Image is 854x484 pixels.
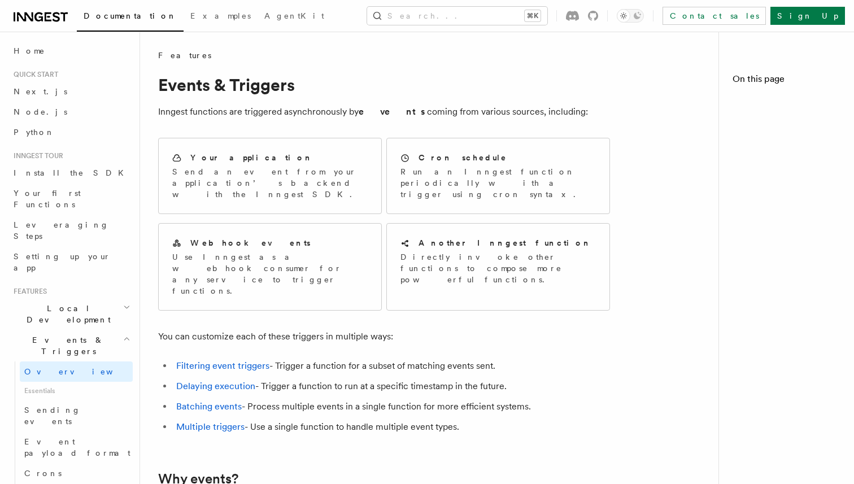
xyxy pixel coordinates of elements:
[359,106,427,117] strong: events
[24,469,62,478] span: Crons
[9,102,133,122] a: Node.js
[20,361,133,382] a: Overview
[400,251,596,285] p: Directly invoke other functions to compose more powerful functions.
[24,437,130,457] span: Event payload format
[9,334,123,357] span: Events & Triggers
[258,3,331,30] a: AgentKit
[525,10,541,21] kbd: ⌘K
[190,237,311,248] h2: Webhook events
[386,138,610,214] a: Cron scheduleRun an Inngest function periodically with a trigger using cron syntax.
[419,152,507,163] h2: Cron schedule
[184,3,258,30] a: Examples
[172,251,368,296] p: Use Inngest as a webhook consumer for any service to trigger functions.
[190,152,313,163] h2: Your application
[9,246,133,278] a: Setting up your app
[14,252,111,272] span: Setting up your app
[176,401,242,412] a: Batching events
[176,421,245,432] a: Multiple triggers
[9,287,47,296] span: Features
[14,189,81,209] span: Your first Functions
[14,107,67,116] span: Node.js
[77,3,184,32] a: Documentation
[9,183,133,215] a: Your first Functions
[173,419,610,435] li: - Use a single function to handle multiple event types.
[386,223,610,311] a: Another Inngest functionDirectly invoke other functions to compose more powerful functions.
[9,215,133,246] a: Leveraging Steps
[617,9,644,23] button: Toggle dark mode
[158,329,610,345] p: You can customize each of these triggers in multiple ways:
[176,360,269,371] a: Filtering event triggers
[419,237,591,248] h2: Another Inngest function
[663,7,766,25] a: Contact sales
[24,367,141,376] span: Overview
[14,87,67,96] span: Next.js
[9,330,133,361] button: Events & Triggers
[20,431,133,463] a: Event payload format
[9,122,133,142] a: Python
[367,7,547,25] button: Search...⌘K
[9,151,63,160] span: Inngest tour
[158,223,382,311] a: Webhook eventsUse Inngest as a webhook consumer for any service to trigger functions.
[9,81,133,102] a: Next.js
[14,128,55,137] span: Python
[172,166,368,200] p: Send an event from your application’s backend with the Inngest SDK.
[770,7,845,25] a: Sign Up
[9,298,133,330] button: Local Development
[9,163,133,183] a: Install the SDK
[14,45,45,56] span: Home
[264,11,324,20] span: AgentKit
[173,399,610,415] li: - Process multiple events in a single function for more efficient systems.
[158,75,610,95] h1: Events & Triggers
[24,405,81,426] span: Sending events
[158,50,211,61] span: Features
[173,378,610,394] li: - Trigger a function to run at a specific timestamp in the future.
[173,358,610,374] li: - Trigger a function for a subset of matching events sent.
[158,138,382,214] a: Your applicationSend an event from your application’s backend with the Inngest SDK.
[9,70,58,79] span: Quick start
[190,11,251,20] span: Examples
[84,11,177,20] span: Documentation
[20,382,133,400] span: Essentials
[9,41,133,61] a: Home
[158,104,610,120] p: Inngest functions are triggered asynchronously by coming from various sources, including:
[400,166,596,200] p: Run an Inngest function periodically with a trigger using cron syntax.
[176,381,255,391] a: Delaying execution
[733,72,840,90] h4: On this page
[14,168,130,177] span: Install the SDK
[9,303,123,325] span: Local Development
[20,400,133,431] a: Sending events
[14,220,109,241] span: Leveraging Steps
[20,463,133,483] a: Crons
